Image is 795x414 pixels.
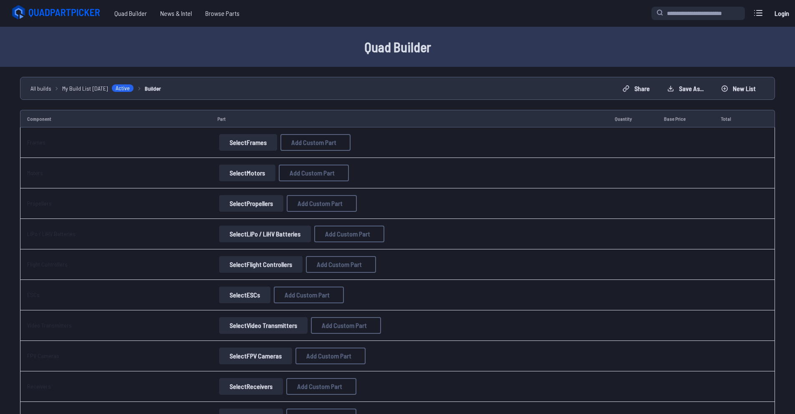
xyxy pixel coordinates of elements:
button: Add Custom Part [279,165,349,181]
a: News & Intel [154,5,199,22]
a: SelectLiPo / LiHV Batteries [217,226,313,242]
a: Motors [27,169,43,176]
a: Propellers [27,200,52,207]
button: SelectFrames [219,134,277,151]
td: Base Price [657,110,714,127]
a: LiPo / LiHV Batteries [27,230,76,237]
span: Add Custom Part [325,231,370,237]
span: Add Custom Part [290,170,335,176]
a: SelectReceivers [217,378,285,395]
span: Add Custom Part [285,292,330,298]
button: Share [616,82,657,95]
button: SelectPropellers [219,195,283,212]
a: SelectESCs [217,287,272,303]
button: Add Custom Part [306,256,376,273]
a: Receivers [27,383,51,390]
span: Add Custom Part [317,261,362,268]
span: Active [111,84,134,92]
button: SelectFlight Controllers [219,256,303,273]
a: FPV Cameras [27,352,59,359]
span: Add Custom Part [291,139,336,146]
a: Quad Builder [108,5,154,22]
a: SelectFlight Controllers [217,256,304,273]
a: SelectPropellers [217,195,285,212]
button: Add Custom Part [295,348,366,364]
td: Total [714,110,752,127]
a: SelectMotors [217,165,277,181]
a: Video Transmitters [27,322,72,329]
a: Login [772,5,792,22]
a: ESCs [27,291,40,298]
a: Flight Controllers [27,261,68,268]
a: Builder [145,84,161,93]
a: My Build List [DATE]Active [62,84,134,93]
a: All builds [30,84,51,93]
button: Save as... [660,82,711,95]
span: Add Custom Part [298,200,343,207]
a: Browse Parts [199,5,246,22]
span: My Build List [DATE] [62,84,108,93]
span: Add Custom Part [297,383,342,390]
a: SelectFrames [217,134,279,151]
button: Add Custom Part [274,287,344,303]
button: SelectFPV Cameras [219,348,292,364]
button: SelectLiPo / LiHV Batteries [219,226,311,242]
td: Component [20,110,211,127]
button: New List [714,82,763,95]
a: SelectFPV Cameras [217,348,294,364]
td: Part [211,110,608,127]
button: Add Custom Part [314,226,384,242]
button: Add Custom Part [280,134,351,151]
h1: Quad Builder [131,37,665,57]
a: SelectVideo Transmitters [217,317,309,334]
a: Frames [27,139,45,146]
button: SelectMotors [219,165,275,181]
span: Add Custom Part [322,322,367,329]
button: Add Custom Part [287,195,357,212]
button: SelectESCs [219,287,270,303]
span: Add Custom Part [306,353,351,359]
button: Add Custom Part [311,317,381,334]
td: Quantity [608,110,657,127]
button: SelectReceivers [219,378,283,395]
button: Add Custom Part [286,378,356,395]
button: SelectVideo Transmitters [219,317,308,334]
